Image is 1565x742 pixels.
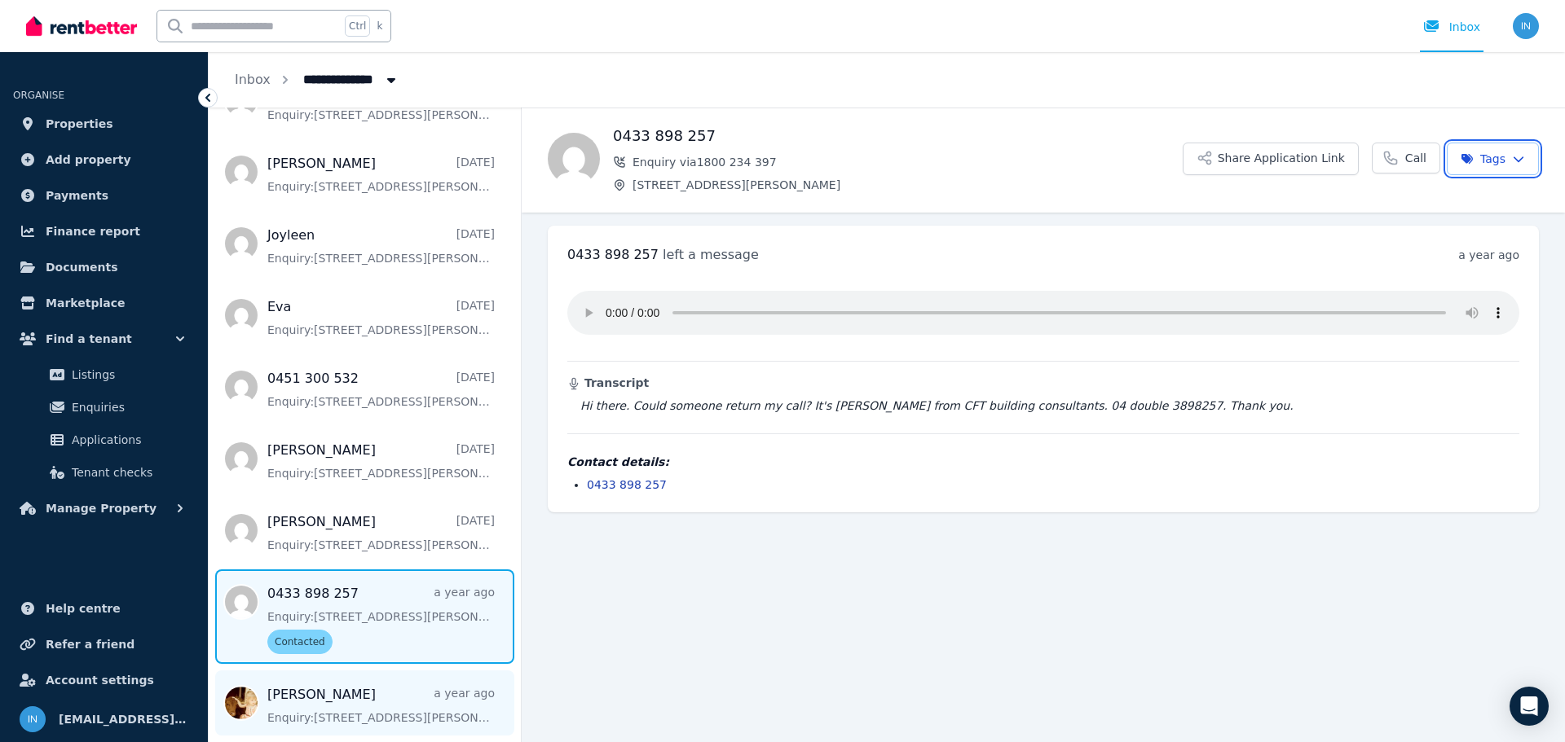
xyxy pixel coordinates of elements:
span: [STREET_ADDRESS][PERSON_NAME] [633,177,1183,193]
span: Enquiries [72,397,182,417]
span: Payments [46,186,108,205]
h3: Transcript [567,375,1519,391]
a: Marketplace [13,287,195,319]
a: Listings [20,358,188,391]
h1: 0433 898 257 [613,125,1183,147]
span: Manage Property [46,498,156,518]
a: Inbox [235,72,271,87]
a: 0451 300 532[DATE]Enquiry:[STREET_ADDRESS][PERSON_NAME]. [267,369,495,410]
time: a year ago [1458,248,1519,261]
h4: Contact details: [567,454,1519,470]
a: Properties [13,108,195,140]
img: info@ckarchitecture.com.au [1513,13,1539,39]
span: Account settings [46,670,154,690]
a: [PERSON_NAME][DATE]Enquiry:[STREET_ADDRESS][PERSON_NAME]. [267,441,495,481]
span: Ctrl [345,15,370,37]
a: Help centre [13,592,195,625]
a: Add property [13,143,195,176]
a: Tenant checks [20,456,188,489]
button: Tags [1447,143,1539,175]
a: Payments [13,179,195,212]
img: 0433 898 257 [548,133,600,185]
a: Refer a friend [13,628,195,661]
img: info@ckarchitecture.com.au [20,706,46,732]
span: Listings [72,365,182,384]
a: Eva[DATE]Enquiry:[STREET_ADDRESS][PERSON_NAME]. [267,297,495,338]
a: Documents [13,251,195,283]
span: Call [1405,150,1426,166]
a: Joyleen[DATE]Enquiry:[STREET_ADDRESS][PERSON_NAME]. [267,226,495,266]
span: k [377,20,382,33]
span: Enquiry via 1800 234 397 [633,154,1183,170]
div: Open Intercom Messenger [1510,687,1549,726]
div: Inbox [1423,19,1480,35]
span: Applications [72,430,182,450]
span: Documents [46,257,118,277]
span: Add property [46,150,131,169]
span: Help centre [46,599,121,618]
a: Finance report [13,215,195,248]
span: Refer a friend [46,634,134,654]
span: 0433 898 257 [567,247,659,262]
a: [PERSON_NAME]a year agoEnquiry:[STREET_ADDRESS][PERSON_NAME]. [267,685,495,726]
span: Finance report [46,222,140,241]
a: [PERSON_NAME][DATE]Enquiry:[STREET_ADDRESS][PERSON_NAME]. [267,512,495,553]
a: Call [1372,143,1440,173]
a: Applications [20,424,188,456]
a: Enquiry:[STREET_ADDRESS][PERSON_NAME]. [267,82,495,123]
a: Account settings [13,664,195,696]
button: Find a tenant [13,323,195,355]
nav: Breadcrumb [209,52,425,108]
span: left a message [663,247,759,262]
button: Manage Property [13,492,195,525]
span: Find a tenant [46,329,132,349]
a: 0433 898 257a year agoEnquiry:[STREET_ADDRESS][PERSON_NAME].Contacted [267,584,495,654]
span: Marketplace [46,293,125,313]
span: Tenant checks [72,463,182,482]
button: Share Application Link [1183,143,1359,175]
img: RentBetter [26,14,137,38]
span: [EMAIL_ADDRESS][DOMAIN_NAME] [59,709,188,729]
span: Properties [46,114,113,134]
span: Tags [1461,151,1505,167]
a: 0433 898 257 [587,478,667,491]
a: Enquiries [20,391,188,424]
span: ORGANISE [13,90,64,101]
blockquote: Hi there. Could someone return my call? It's [PERSON_NAME] from CFT building consultants. 04 doub... [567,397,1519,414]
a: [PERSON_NAME][DATE]Enquiry:[STREET_ADDRESS][PERSON_NAME]. [267,154,495,195]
